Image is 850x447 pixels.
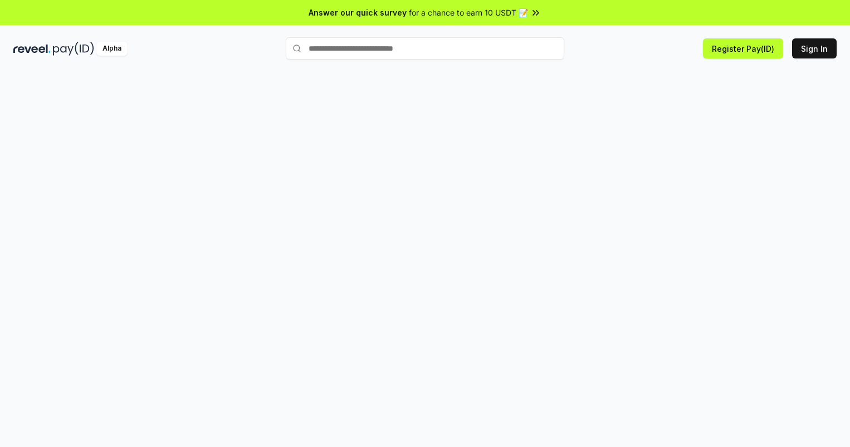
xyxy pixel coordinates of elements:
[703,38,783,58] button: Register Pay(ID)
[792,38,837,58] button: Sign In
[409,7,528,18] span: for a chance to earn 10 USDT 📝
[53,42,94,56] img: pay_id
[309,7,407,18] span: Answer our quick survey
[13,42,51,56] img: reveel_dark
[96,42,128,56] div: Alpha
